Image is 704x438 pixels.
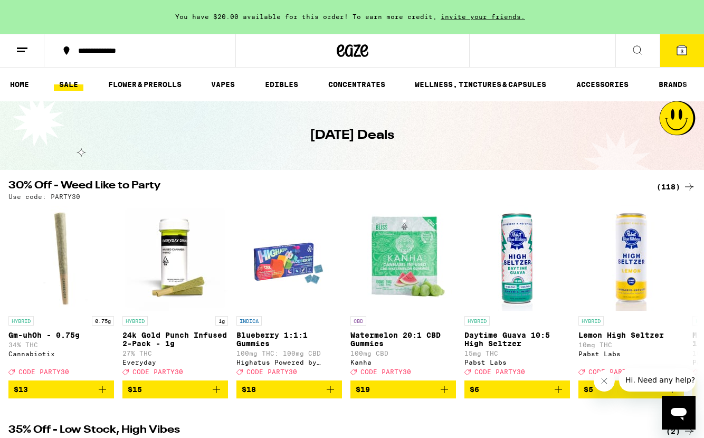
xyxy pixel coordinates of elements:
span: You have $20.00 available for this order! To earn more credit, [175,13,437,20]
div: Pabst Labs [464,359,570,366]
a: (2) [666,425,696,437]
div: Everyday [122,359,228,366]
p: HYBRID [464,316,490,326]
span: CODE PARTY30 [246,368,297,375]
div: Cannabiotix [8,350,114,357]
a: Open page for Gm-uhOh - 0.75g from Cannabiotix [8,205,114,380]
p: 10mg THC [578,341,684,348]
iframe: Close message [594,370,615,392]
p: 1g [215,316,228,326]
p: 0.75g [92,316,114,326]
button: Add to bag [464,380,570,398]
span: CODE PARTY30 [132,368,183,375]
p: HYBRID [578,316,604,326]
span: $6 [470,385,479,394]
p: CBD [350,316,366,326]
a: SALE [54,78,83,91]
a: WELLNESS, TINCTURES & CAPSULES [410,78,551,91]
div: Highatus Powered by Cannabiotix [236,359,342,366]
a: EDIBLES [260,78,303,91]
img: Pabst Labs - Lemon High Seltzer [578,205,684,311]
span: $13 [14,385,28,394]
a: BRANDS [653,78,692,91]
a: Open page for 24k Gold Punch Infused 2-Pack - 1g from Everyday [122,205,228,380]
p: Watermelon 20:1 CBD Gummies [350,331,456,348]
a: FLOWER & PREROLLS [103,78,187,91]
button: Add to bag [350,380,456,398]
img: Cannabiotix - Gm-uhOh - 0.75g [8,205,114,311]
a: Open page for Lemon High Seltzer from Pabst Labs [578,205,684,380]
a: Open page for Watermelon 20:1 CBD Gummies from Kanha [350,205,456,380]
img: Kanha - Watermelon 20:1 CBD Gummies [350,205,456,311]
p: HYBRID [122,316,148,326]
p: Daytime Guava 10:5 High Seltzer [464,331,570,348]
span: CODE PARTY30 [18,368,69,375]
p: 34% THC [8,341,114,348]
p: HYBRID [8,316,34,326]
p: Use code: PARTY30 [8,193,80,200]
img: Highatus Powered by Cannabiotix - Blueberry 1:1:1 Gummies [236,205,342,311]
a: Open page for Daytime Guava 10:5 High Seltzer from Pabst Labs [464,205,570,380]
p: Lemon High Seltzer [578,331,684,339]
button: Add to bag [122,380,228,398]
a: HOME [5,78,34,91]
img: Everyday - 24k Gold Punch Infused 2-Pack - 1g [122,205,228,311]
span: CODE PARTY30 [588,368,639,375]
span: $18 [242,385,256,394]
span: CODE PARTY30 [360,368,411,375]
h1: [DATE] Deals [310,127,394,145]
a: (118) [657,180,696,193]
p: 24k Gold Punch Infused 2-Pack - 1g [122,331,228,348]
span: CODE PARTY30 [474,368,525,375]
div: Pabst Labs [578,350,684,357]
h2: 35% Off - Low Stock, High Vibes [8,425,644,437]
span: invite your friends. [437,13,529,20]
p: 100mg THC: 100mg CBD [236,350,342,357]
span: $19 [356,385,370,394]
button: Add to bag [236,380,342,398]
div: Kanha [350,359,456,366]
p: 27% THC [122,350,228,357]
button: Add to bag [578,380,684,398]
a: CONCENTRATES [323,78,391,91]
p: INDICA [236,316,262,326]
img: Pabst Labs - Daytime Guava 10:5 High Seltzer [464,205,570,311]
iframe: Button to launch messaging window [662,396,696,430]
p: 100mg CBD [350,350,456,357]
span: $5 [584,385,593,394]
a: VAPES [206,78,240,91]
span: 3 [680,48,683,54]
iframe: Message from company [619,368,696,392]
a: Open page for Blueberry 1:1:1 Gummies from Highatus Powered by Cannabiotix [236,205,342,380]
p: 15mg THC [464,350,570,357]
p: Gm-uhOh - 0.75g [8,331,114,339]
h2: 30% Off - Weed Like to Party [8,180,644,193]
button: Add to bag [8,380,114,398]
button: 3 [660,34,704,67]
span: $15 [128,385,142,394]
a: ACCESSORIES [571,78,634,91]
p: Blueberry 1:1:1 Gummies [236,331,342,348]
